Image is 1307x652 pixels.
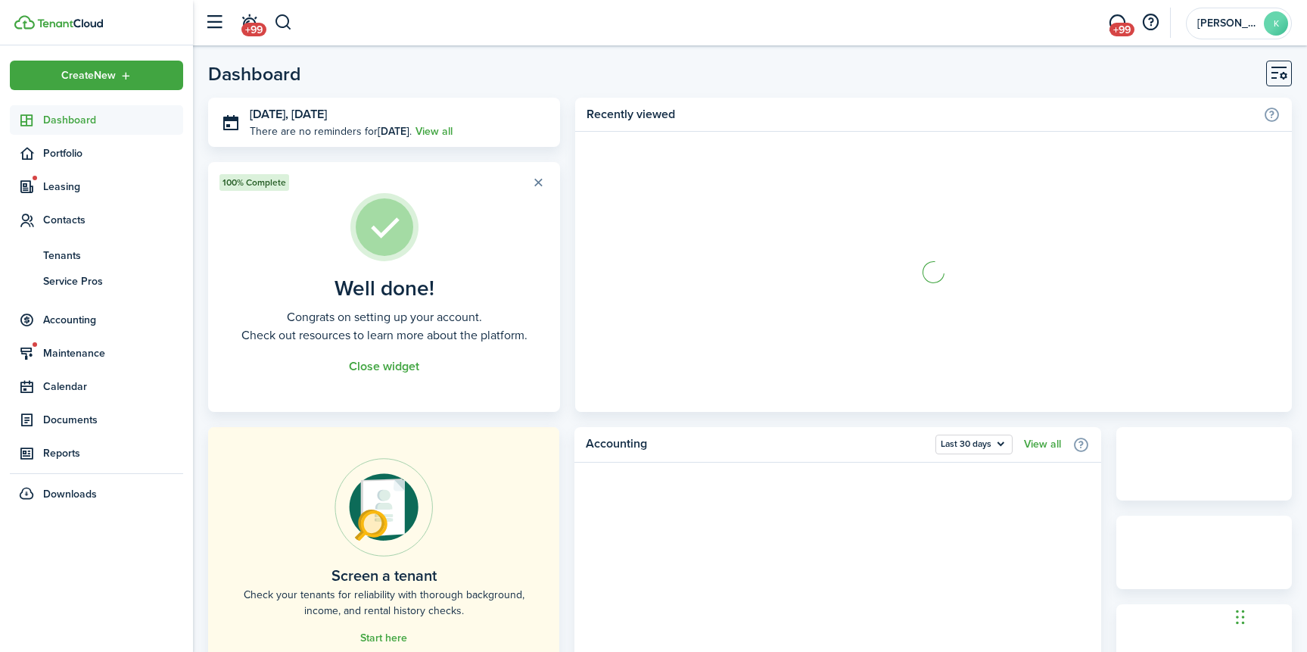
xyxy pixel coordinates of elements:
span: Dashboard [43,112,183,128]
home-placeholder-title: Screen a tenant [331,564,437,587]
h3: [DATE], [DATE] [250,105,549,124]
span: Reports [43,445,183,461]
home-widget-title: Recently viewed [587,105,1256,123]
button: Open menu [935,435,1013,454]
a: Start here [360,632,407,644]
span: Documents [43,412,183,428]
span: Downloads [43,486,97,502]
a: Notifications [235,4,263,42]
a: Reports [10,438,183,468]
p: There are no reminders for . [250,123,412,139]
span: Maintenance [43,345,183,361]
span: +99 [241,23,266,36]
button: Open sidebar [200,8,229,37]
span: Tenants [43,248,183,264]
well-done-title: Well done! [335,276,434,301]
div: Drag [1236,594,1245,640]
img: TenantCloud [37,19,103,28]
span: 100% Complete [223,176,286,189]
span: Portfolio [43,145,183,161]
avatar-text: K [1264,11,1288,36]
iframe: Chat Widget [1231,579,1307,652]
img: Online payments [335,458,433,557]
button: Open resource center [1137,10,1163,36]
a: Service Pros [10,268,183,294]
a: View all [1024,438,1061,451]
span: Calendar [43,379,183,395]
a: Tenants [10,242,183,268]
span: Accounting [43,312,183,328]
button: Close widget [349,360,419,373]
a: View all [415,123,453,139]
b: [DATE] [378,123,409,139]
button: Close [527,172,549,193]
span: Contacts [43,212,183,228]
span: Create New [61,70,116,81]
button: Search [274,10,293,36]
img: TenantCloud [14,15,35,30]
well-done-description: Congrats on setting up your account. Check out resources to learn more about the platform. [241,308,527,345]
button: Last 30 days [935,435,1013,454]
span: Service Pros [43,273,183,289]
a: Messaging [1103,4,1131,42]
span: Kaitlyn [1197,18,1258,29]
button: Customise [1266,61,1292,86]
header-page-title: Dashboard [208,64,301,83]
span: +99 [1109,23,1134,36]
span: Leasing [43,179,183,195]
a: Dashboard [10,105,183,135]
button: Open menu [10,61,183,90]
img: Loading [920,259,947,285]
home-placeholder-description: Check your tenants for reliability with thorough background, income, and rental history checks. [242,587,525,619]
home-widget-title: Accounting [586,435,928,454]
